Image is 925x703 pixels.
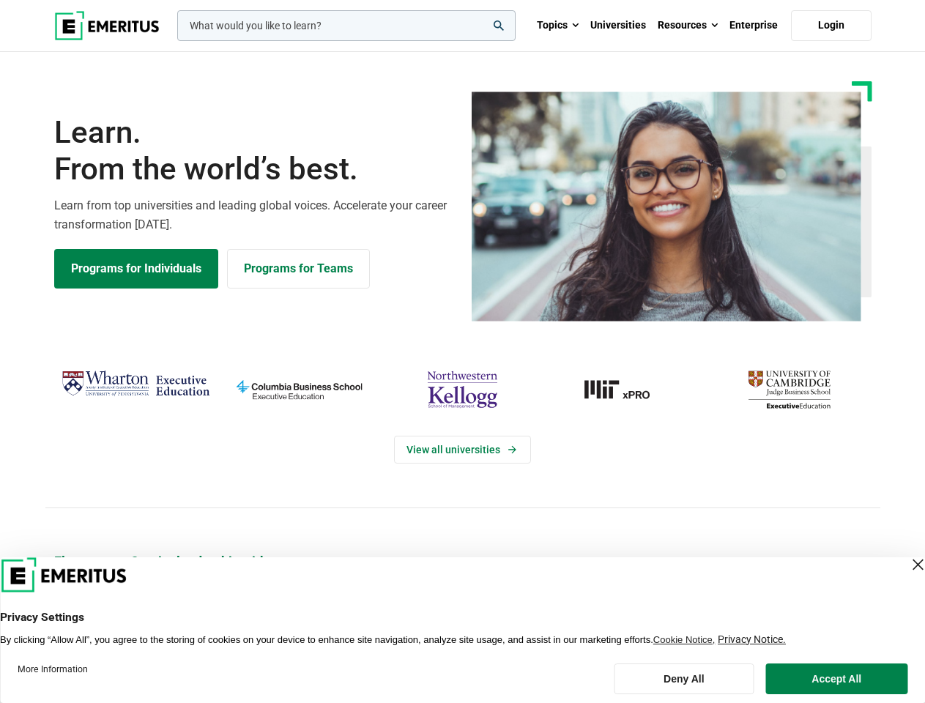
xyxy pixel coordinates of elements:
a: View Universities [394,436,531,464]
img: northwestern-kellogg [388,365,537,414]
p: Elevate your C-suite leadership with [54,552,872,570]
img: Wharton Executive Education [62,365,210,402]
a: Explore Programs [54,249,218,289]
a: Explore for Business [227,249,370,289]
span: From the world’s best. [54,151,454,187]
a: MIT-xPRO [551,365,700,414]
img: Learn from the world's best [472,92,861,321]
img: columbia-business-school [225,365,374,414]
img: cambridge-judge-business-school [715,365,863,414]
img: MIT xPRO [551,365,700,414]
h1: Learn. [54,114,454,188]
a: Login [791,10,872,41]
input: woocommerce-product-search-field-0 [177,10,516,41]
p: Learn from top universities and leading global voices. Accelerate your career transformation [DATE]. [54,196,454,234]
